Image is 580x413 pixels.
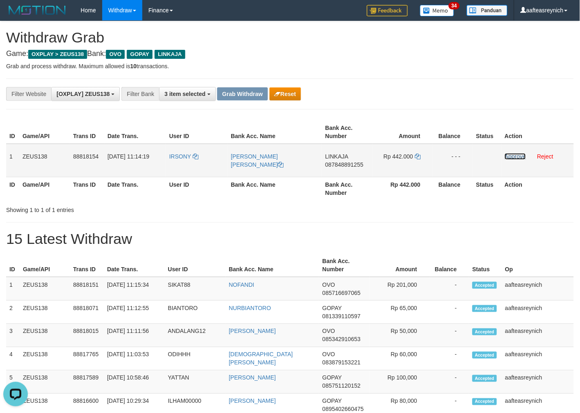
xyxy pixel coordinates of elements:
span: GOPAY [127,50,153,59]
td: 4 [6,347,20,371]
a: Copy 442000 to clipboard [415,153,420,160]
span: Copy 085342910653 to clipboard [322,336,360,343]
td: 88818151 [70,277,104,301]
td: aafteasreynich [502,324,574,347]
span: Accepted [472,328,497,335]
td: BIANTORO [165,301,226,324]
span: 3 item selected [164,91,205,97]
td: [DATE] 11:03:53 [104,347,165,371]
th: Status [469,254,502,277]
th: Bank Acc. Name [226,254,319,277]
div: Showing 1 to 1 of 1 entries [6,203,236,214]
td: 88817765 [70,347,104,371]
span: 34 [449,2,460,9]
th: Action [501,177,574,200]
th: User ID [165,254,226,277]
th: Game/API [20,254,70,277]
td: ZEUS138 [20,371,70,394]
td: - [429,324,469,347]
a: [PERSON_NAME] [229,328,276,335]
span: OVO [322,351,335,358]
th: Status [473,121,501,144]
th: Balance [429,254,469,277]
td: [DATE] 11:11:56 [104,324,165,347]
th: Date Trans. [104,254,165,277]
td: ZEUS138 [20,324,70,347]
a: Reject [537,153,554,160]
th: Date Trans. [104,121,166,144]
span: GOPAY [322,398,342,404]
td: ANDALANG12 [165,324,226,347]
a: [PERSON_NAME] [229,398,276,404]
td: aafteasreynich [502,277,574,301]
th: ID [6,121,19,144]
td: - [429,347,469,371]
td: Rp 65,000 [370,301,429,324]
span: LINKAJA [325,153,348,160]
th: Bank Acc. Number [322,121,373,144]
strong: 10 [130,63,137,69]
td: 88818071 [70,301,104,324]
span: OVO [322,328,335,335]
button: Grab Withdraw [217,87,268,100]
a: [PERSON_NAME] [229,375,276,381]
td: 5 [6,371,20,394]
td: 88818015 [70,324,104,347]
td: [DATE] 10:58:46 [104,371,165,394]
td: ODIHHH [165,347,226,371]
td: ZEUS138 [20,301,70,324]
span: Copy 087848891255 to clipboard [325,161,363,168]
a: [DEMOGRAPHIC_DATA][PERSON_NAME] [229,351,293,366]
td: ZEUS138 [20,277,70,301]
a: NOFANDI [229,281,254,288]
th: Action [501,121,574,144]
th: Game/API [19,177,70,200]
span: Accepted [472,352,497,359]
th: Bank Acc. Number [319,254,370,277]
th: Bank Acc. Number [322,177,373,200]
th: Amount [373,121,433,144]
th: Trans ID [70,121,104,144]
button: Open LiveChat chat widget [3,3,28,28]
th: Date Trans. [104,177,166,200]
span: Copy 083879153221 to clipboard [322,359,360,366]
th: Bank Acc. Name [228,177,322,200]
span: Copy 085716697065 to clipboard [322,290,360,296]
th: Op [502,254,574,277]
th: Game/API [19,121,70,144]
span: Copy 085751120152 to clipboard [322,383,360,389]
th: Rp 442.000 [373,177,433,200]
td: - - - [433,144,473,177]
td: 1 [6,277,20,301]
th: Balance [433,121,473,144]
span: OVO [322,281,335,288]
div: Filter Bank [121,87,159,101]
a: NURBIANTORO [229,305,271,311]
td: aafteasreynich [502,371,574,394]
span: LINKAJA [155,50,185,59]
td: 3 [6,324,20,347]
span: [OXPLAY] ZEUS138 [56,91,110,97]
span: Copy 0895402660475 to clipboard [322,406,364,413]
span: IRSONY [169,153,191,160]
td: aafteasreynich [502,347,574,371]
td: SIKAT88 [165,277,226,301]
div: Filter Website [6,87,51,101]
a: [PERSON_NAME] [PERSON_NAME] [231,153,284,168]
td: ZEUS138 [19,144,70,177]
th: User ID [166,177,228,200]
span: GOPAY [322,375,342,381]
span: Rp 442.000 [384,153,413,160]
span: OVO [106,50,125,59]
button: Reset [270,87,301,100]
span: 88818154 [73,153,99,160]
th: Status [473,177,501,200]
td: Rp 50,000 [370,324,429,347]
td: - [429,301,469,324]
th: Amount [370,254,429,277]
td: 1 [6,144,19,177]
h4: Game: Bank: [6,50,574,58]
th: ID [6,177,19,200]
img: panduan.png [467,5,508,16]
td: 2 [6,301,20,324]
